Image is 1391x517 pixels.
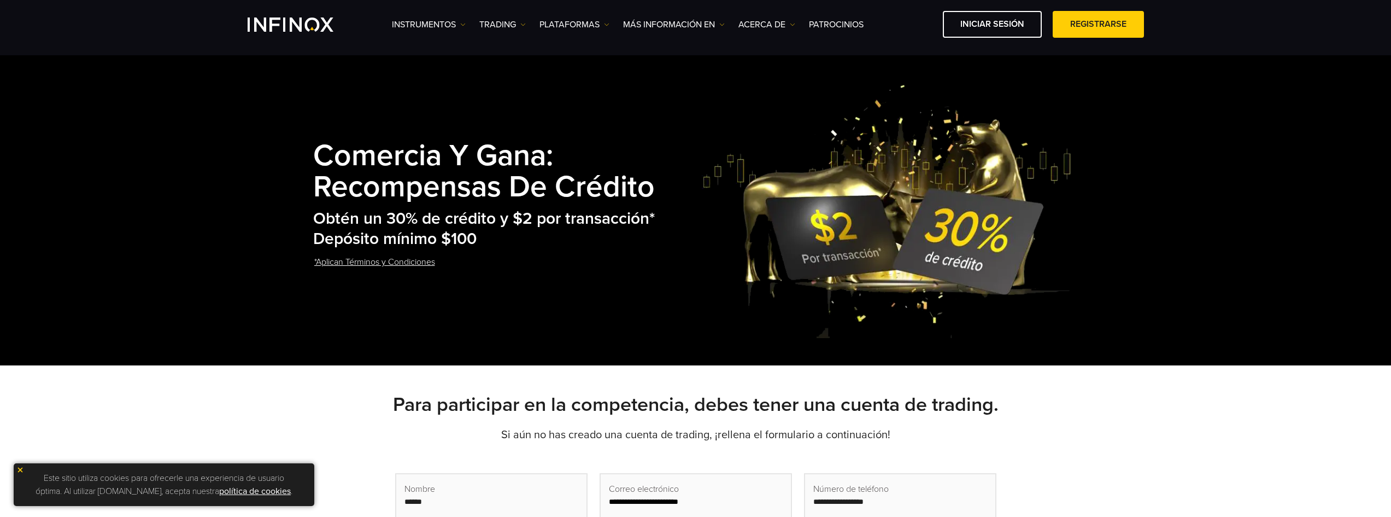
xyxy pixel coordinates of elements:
a: PLATAFORMAS [539,18,609,31]
a: Registrarse [1053,11,1144,38]
a: *Aplican Términos y Condiciones [313,249,436,276]
img: yellow close icon [16,466,24,474]
a: Instrumentos [392,18,466,31]
strong: Para participar en la competencia, debes tener una cuenta de trading. [393,393,999,416]
p: Este sitio utiliza cookies para ofrecerle una experiencia de usuario óptima. Al utilizar [DOMAIN_... [19,469,309,501]
h2: Obtén un 30% de crédito y $2 por transacción* Depósito mínimo $100 [313,209,702,249]
strong: Comercia y Gana: Recompensas de Crédito [313,138,655,206]
a: política de cookies [219,486,291,497]
a: TRADING [479,18,526,31]
a: Iniciar sesión [943,11,1042,38]
a: Patrocinios [809,18,864,31]
p: Si aún no has creado una cuenta de trading, ¡rellena el formulario a continuación! [313,427,1078,443]
a: ACERCA DE [738,18,795,31]
a: Más información en [623,18,725,31]
span: Número de teléfono [813,483,889,496]
span: Correo electrónico [609,483,679,496]
a: INFINOX Logo [248,18,359,32]
span: Nombre [404,483,435,496]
